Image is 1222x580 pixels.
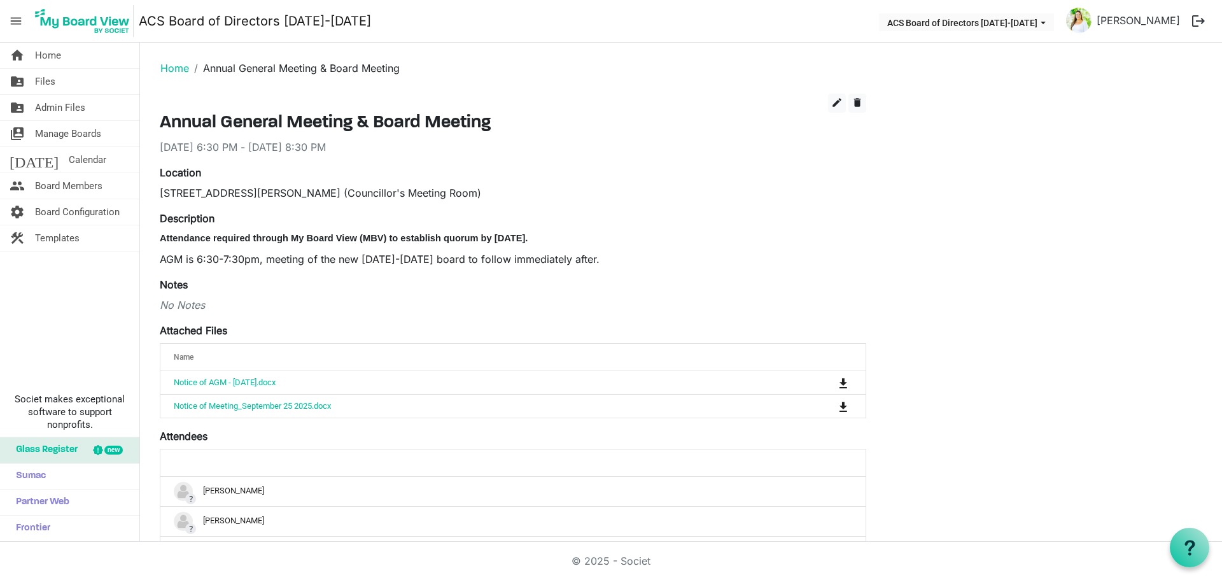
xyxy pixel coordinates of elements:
[786,394,866,418] td: is Command column column header
[10,95,25,120] span: folder_shared
[31,5,134,37] img: My Board View Logo
[160,62,189,74] a: Home
[10,463,46,489] span: Sumac
[35,199,120,225] span: Board Configuration
[10,225,25,251] span: construction
[10,147,59,173] span: [DATE]
[828,94,846,113] button: edit
[160,139,866,155] div: [DATE] 6:30 PM - [DATE] 8:30 PM
[4,9,28,33] span: menu
[185,493,196,504] span: ?
[174,482,193,501] img: no-profile-picture.svg
[35,95,85,120] span: Admin Files
[834,374,852,392] button: Download
[160,536,866,566] td: ?Kathryn Smith is template cell column header
[1092,8,1185,33] a: [PERSON_NAME]
[35,69,55,94] span: Files
[10,43,25,68] span: home
[572,555,650,567] a: © 2025 - Societ
[31,5,139,37] a: My Board View Logo
[1066,8,1092,33] img: P1o51ie7xrVY5UL7ARWEW2r7gNC2P9H9vlLPs2zch7fLSXidsvLolGPwwA3uyx8AkiPPL2cfIerVbTx3yTZ2nQ_thumb.png
[35,173,102,199] span: Board Members
[160,233,528,243] span: Attendance required through My Board View (MBV) to establish quorum by [DATE].
[10,490,69,515] span: Partner Web
[35,43,61,68] span: Home
[10,173,25,199] span: people
[104,446,123,455] div: new
[160,371,786,394] td: Notice of AGM - September 25 2025.docx is template cell column header Name
[174,512,852,531] div: [PERSON_NAME]
[160,297,866,313] div: No Notes
[852,97,863,108] span: delete
[160,165,201,180] label: Location
[35,121,101,146] span: Manage Boards
[160,428,207,444] label: Attendees
[160,506,866,536] td: ?Karl Hanley is template cell column header
[174,401,331,411] a: Notice of Meeting_September 25 2025.docx
[160,394,786,418] td: Notice of Meeting_September 25 2025.docx is template cell column header Name
[10,516,50,541] span: Frontier
[160,251,866,267] p: AGM is 6:30-7:30pm, meeting of the new [DATE]-[DATE] board to follow immediately after.
[35,225,80,251] span: Templates
[189,60,400,76] li: Annual General Meeting & Board Meeting
[139,8,371,34] a: ACS Board of Directors [DATE]-[DATE]
[848,94,866,113] button: delete
[174,353,193,362] span: Name
[10,121,25,146] span: switch_account
[174,378,276,387] a: Notice of AGM - [DATE].docx
[174,482,852,501] div: [PERSON_NAME]
[879,13,1054,31] button: ACS Board of Directors 2024-2025 dropdownbutton
[1185,8,1212,34] button: logout
[185,523,196,534] span: ?
[834,397,852,415] button: Download
[10,69,25,94] span: folder_shared
[160,113,866,134] h3: Annual General Meeting & Board Meeting
[160,277,188,292] label: Notes
[174,512,193,531] img: no-profile-picture.svg
[6,393,134,431] span: Societ makes exceptional software to support nonprofits.
[160,185,866,201] div: [STREET_ADDRESS][PERSON_NAME] (Councillor's Meeting Room)
[160,211,214,226] label: Description
[160,477,866,506] td: ?Gloria Rojas is template cell column header
[10,199,25,225] span: settings
[69,147,106,173] span: Calendar
[786,371,866,394] td: is Command column column header
[160,323,227,338] label: Attached Files
[831,97,843,108] span: edit
[10,437,78,463] span: Glass Register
